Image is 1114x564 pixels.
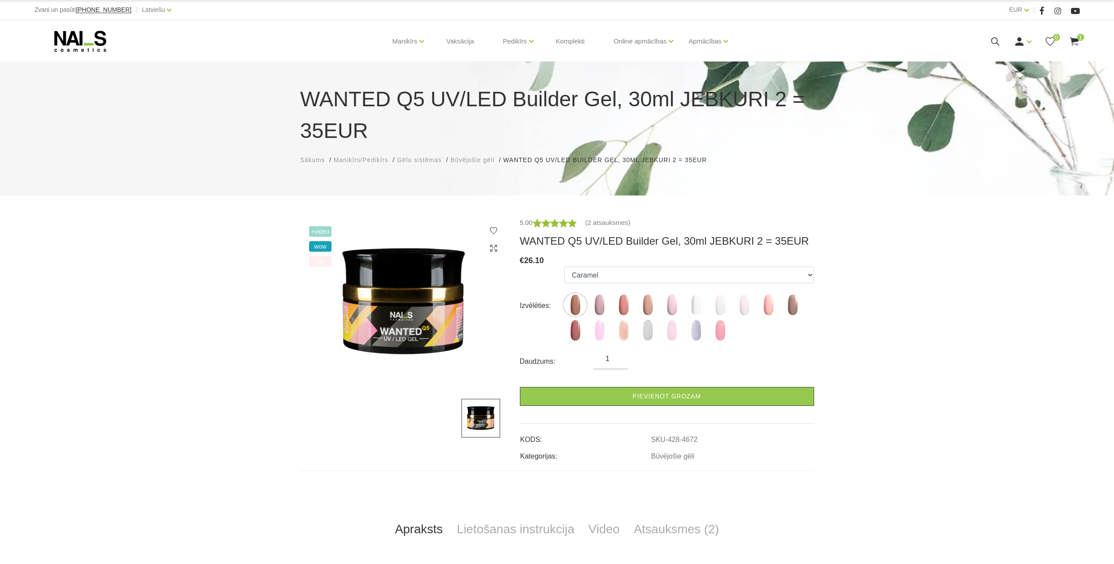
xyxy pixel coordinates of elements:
a: Būvējošie gēli [651,452,695,460]
span: | [136,4,137,15]
img: ... [588,319,610,341]
img: ... [300,217,507,386]
a: [PHONE_NUMBER] [76,7,131,13]
img: ... [685,294,707,316]
a: Vaksācija [439,20,481,62]
li: WANTED Q5 UV/LED Builder Gel, 30ml JEBKURI 2 = 35EUR [503,155,716,165]
span: wow [309,241,332,252]
img: ... [613,294,635,316]
td: Kategorijas: [520,445,651,462]
span: 1 [1077,34,1084,41]
span: +Video [309,226,332,237]
span: € [520,256,524,265]
div: Izvēlēties: [520,299,565,313]
img: ... [637,294,659,316]
a: EUR [1009,4,1022,15]
span: 0 [1053,34,1060,41]
img: ... [757,294,779,316]
img: ... [613,319,635,341]
span: 5.00 [520,219,533,226]
img: ... [661,294,683,316]
img: ... [564,319,586,341]
a: Video [581,515,627,544]
a: Apmācības [689,24,721,59]
img: ... [709,319,731,341]
span: top [309,256,332,267]
a: Online apmācības [613,24,667,59]
a: Atsauksmes (2) [627,515,726,544]
h1: WANTED Q5 UV/LED Builder Gel, 30ml JEBKURI 2 = 35EUR [300,83,814,147]
a: Komplekti [549,20,592,62]
a: 1 [1069,36,1080,47]
a: (2 atsauksmes) [585,217,631,228]
span: Gēlu sistēmas [397,156,442,163]
img: ... [461,399,500,437]
a: Lietošanas instrukcija [450,515,581,544]
a: Manikīrs [393,24,418,59]
label: Nav atlikumā [637,294,659,316]
a: Sākums [300,155,325,165]
span: [PHONE_NUMBER] [76,6,131,13]
a: Gēlu sistēmas [397,155,442,165]
a: 0 [1045,36,1056,47]
a: SKU-428-4672 [651,436,698,444]
img: ... [733,294,755,316]
span: Sākums [300,156,325,163]
span: 26.10 [524,256,544,265]
a: Latviešu [142,4,165,15]
h3: WANTED Q5 UV/LED Builder Gel, 30ml JEBKURI 2 = 35EUR [520,235,814,248]
div: Zvani un pasūti [34,4,131,15]
span: Manikīrs/Pedikīrs [334,156,388,163]
a: Būvējošie gēli [451,155,494,165]
a: Manikīrs/Pedikīrs [334,155,388,165]
div: Daudzums: [520,354,594,369]
td: KODS: [520,428,651,445]
img: ... [709,294,731,316]
img: ... [637,319,659,341]
img: ... [685,319,707,341]
span: | [1033,4,1035,15]
span: Būvējošie gēli [451,156,494,163]
img: ... [782,294,804,316]
a: Pievienot grozam [520,387,814,406]
img: ... [588,294,610,316]
img: ... [564,294,586,316]
img: ... [661,319,683,341]
a: Pedikīrs [503,24,526,59]
a: Apraksts [388,515,450,544]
